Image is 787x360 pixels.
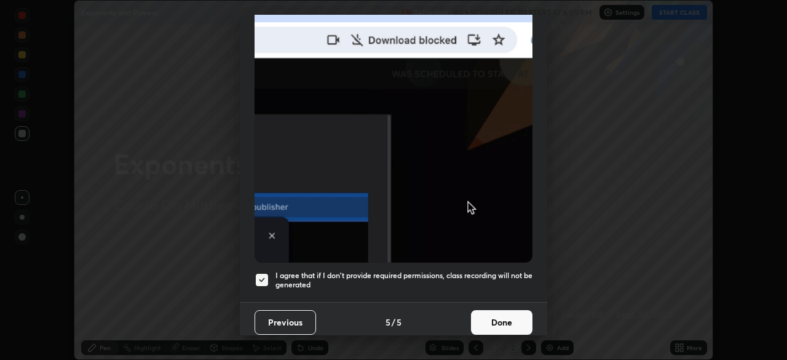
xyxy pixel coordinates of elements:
[471,310,532,335] button: Done
[275,271,532,290] h5: I agree that if I don't provide required permissions, class recording will not be generated
[397,316,401,329] h4: 5
[255,310,316,335] button: Previous
[392,316,395,329] h4: /
[386,316,390,329] h4: 5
